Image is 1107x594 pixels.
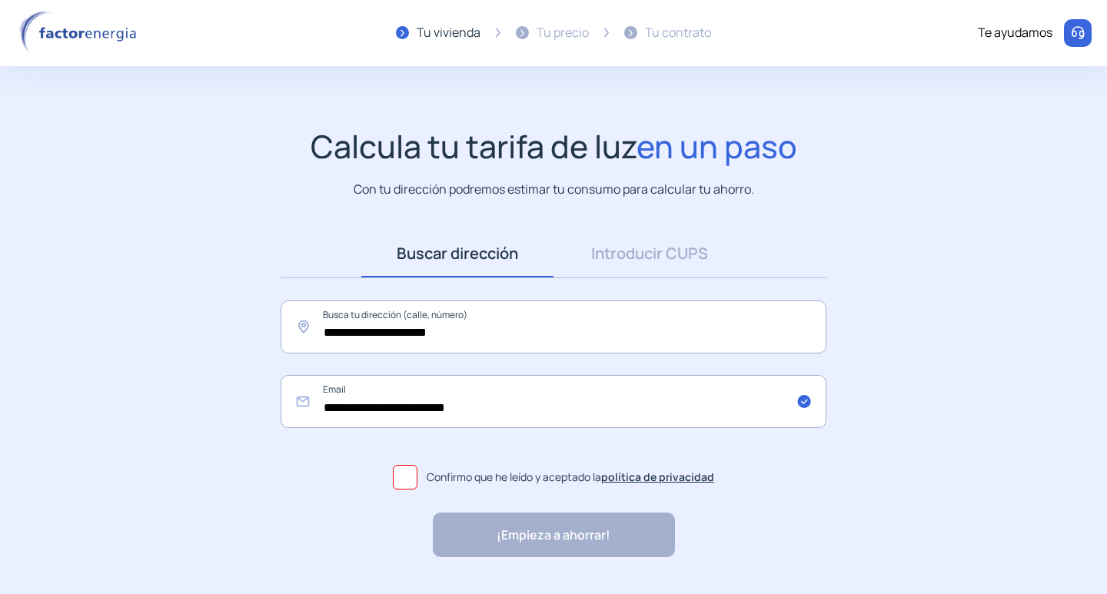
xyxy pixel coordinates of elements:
[361,230,553,277] a: Buscar dirección
[311,128,797,165] h1: Calcula tu tarifa de luz
[427,469,714,486] span: Confirmo que he leído y aceptado la
[553,230,746,277] a: Introducir CUPS
[417,23,480,43] div: Tu vivienda
[537,23,589,43] div: Tu precio
[637,124,797,168] span: en un paso
[1070,25,1085,41] img: llamar
[978,23,1052,43] div: Te ayudamos
[15,11,146,55] img: logo factor
[645,23,711,43] div: Tu contrato
[601,470,714,484] a: política de privacidad
[354,180,754,199] p: Con tu dirección podremos estimar tu consumo para calcular tu ahorro.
